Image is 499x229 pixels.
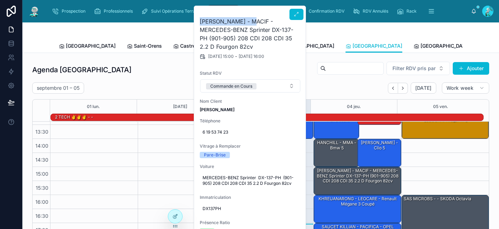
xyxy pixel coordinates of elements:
button: Back [388,83,398,94]
button: Next [398,83,408,94]
a: Castres [173,40,198,54]
span: Téléphone [200,118,301,124]
div: [PERSON_NAME] - clio 5 [359,140,401,151]
span: - [235,54,237,59]
span: 16:30 [34,213,50,219]
div: SAS MICROBS - - SKODA Octavia [403,196,472,202]
button: 05 ven. [433,100,448,114]
button: Ajouter [453,62,489,75]
span: RDV Annulés [363,8,388,14]
button: Select Button [387,62,450,75]
button: Work week [442,82,489,94]
a: [GEOGRAPHIC_DATA] [413,40,470,54]
a: [GEOGRAPHIC_DATA] [278,40,334,54]
a: Agenda Technicien [241,5,295,18]
span: [DATE] 16:00 [239,54,264,59]
span: Vitrage à Remplacer [200,143,301,149]
a: [GEOGRAPHIC_DATA] [346,40,402,53]
span: [GEOGRAPHIC_DATA] [66,42,116,49]
span: 14:00 [34,143,50,149]
span: Castres [180,42,198,49]
span: Professionnels [104,8,133,14]
h2: [PERSON_NAME] - MACIF - MERCEDES-BENZ Sprinter DX-137-PH (901-905) 208 CDI 208 CDI 35 2.2 D Fourg... [200,17,301,51]
div: [PERSON_NAME] - MACIF - MERCEDES-BENZ Sprinter DX-137-PH (901-905) 208 CDI 208 CDI 35 2.2 D Fourg... [314,167,401,195]
span: Voiture [200,164,301,169]
span: 13:30 [34,129,50,135]
a: Prospection [50,5,90,18]
div: KHREUANARONG - LEOCARE - Renault Mégane 3 coupé [315,196,400,207]
span: Immatriculation [200,195,301,200]
span: Présence Ratio [200,220,301,225]
a: Saint-Orens [127,40,162,54]
div: 2 TECH ✌️✌️✌️ - - [54,114,94,120]
div: scrollable content [46,4,471,19]
span: Suivi Opérations Terrains [151,8,201,14]
a: Agenda [207,5,239,18]
a: [GEOGRAPHIC_DATA] [59,40,116,54]
span: [DATE] [415,85,432,91]
a: Confirmation RDV [297,5,349,18]
button: [DATE] [173,100,187,114]
span: MERCEDES-BENZ Sprinter DX-137-PH (901-905) 208 CDI 208 CDI 35 2.2 D Fourgon 82cv [203,175,298,186]
button: 01 lun. [87,100,100,114]
button: [DATE] [411,82,436,94]
span: Filter RDV pris par [392,65,436,72]
img: App logo [28,6,41,17]
span: 15:00 [34,171,50,177]
button: Select Button [200,79,300,93]
span: [GEOGRAPHIC_DATA] [353,42,402,49]
span: 6 19 53 74 23 [203,129,298,135]
div: Commande en Cours [210,83,252,89]
span: [GEOGRAPHIC_DATA] [421,42,470,49]
div: [PERSON_NAME] - SURAVENIR - SEAT [GEOGRAPHIC_DATA] [402,111,488,139]
a: Professionnels [92,5,138,18]
h1: Agenda [GEOGRAPHIC_DATA] [32,65,131,75]
h2: septembre 01 – 05 [37,85,80,92]
span: Rack [406,8,417,14]
a: Suivi Opérations Terrains [139,5,206,18]
span: [DATE] 15:00 [208,54,234,59]
span: Work week [446,85,473,91]
strong: [PERSON_NAME] [200,107,234,112]
div: HANCHILL - MMA - Bmw 5 [315,140,358,151]
span: Nom Client [200,99,301,104]
span: Prospection [62,8,86,14]
span: [GEOGRAPHIC_DATA] [285,42,334,49]
div: 2 TECH ✌️✌️✌️ - - [54,114,94,121]
span: Statut RDV [200,70,301,76]
div: HANCHILL - MMA - Bmw 5 [314,139,359,167]
div: Pare-Brise [204,152,226,158]
span: Saint-Orens [134,42,162,49]
a: RDV Annulés [351,5,393,18]
span: Confirmation RDV [309,8,344,14]
button: 04 jeu. [347,100,361,114]
span: DX137PH [203,206,298,211]
a: Rack [395,5,422,18]
span: 15:30 [34,185,50,191]
span: 16:00 [34,199,50,205]
span: 14:30 [34,157,50,163]
div: [PERSON_NAME] - MACIF - MERCEDES-BENZ Sprinter DX-137-PH (901-905) 208 CDI 208 CDI 35 2.2 D Fourg... [315,168,400,184]
div: [PERSON_NAME] - clio 5 [358,139,401,167]
div: KHREUANARONG - LEOCARE - Renault Mégane 3 coupé [314,195,401,223]
div: EFMP - GROUPAMA - fiat ducato [314,111,359,139]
